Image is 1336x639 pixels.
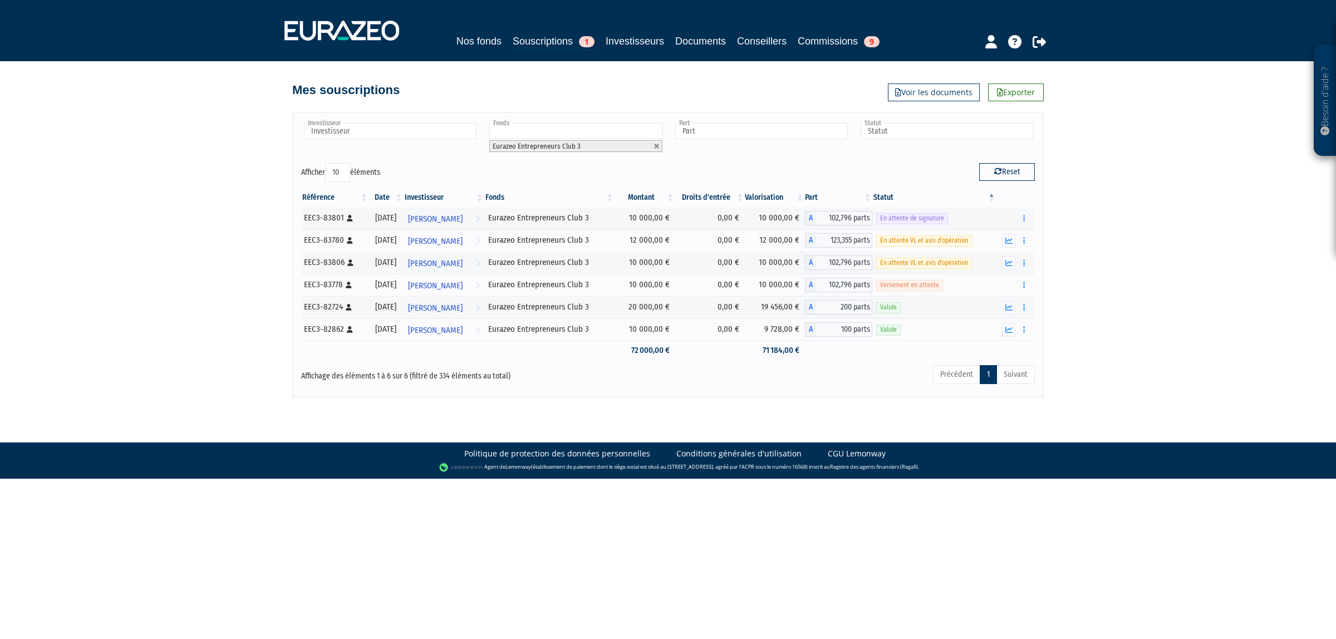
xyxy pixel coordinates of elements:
[745,252,805,274] td: 10 000,00 €
[304,323,365,335] div: EEC3-82862
[488,234,611,246] div: Eurazeo Entrepreneurs Club 3
[745,207,805,229] td: 10 000,00 €
[301,364,597,382] div: Affichage des éléments 1 à 6 sur 6 (filtré de 334 éléments au total)
[456,33,502,49] a: Nos fonds
[488,212,611,224] div: Eurazeo Entrepreneurs Club 3
[464,448,650,459] a: Politique de protection des données personnelles
[347,215,353,222] i: [Français] Personne physique
[404,318,484,341] a: [PERSON_NAME]
[876,302,901,313] span: Valide
[805,233,872,248] div: A - Eurazeo Entrepreneurs Club 3
[476,298,480,318] i: Voir l'investisseur
[675,296,745,318] td: 0,00 €
[675,274,745,296] td: 0,00 €
[372,301,399,313] div: [DATE]
[805,188,872,207] th: Part: activer pour trier la colonne par ordre croissant
[346,282,352,288] i: [Français] Personne physique
[872,188,996,207] th: Statut : activer pour trier la colonne par ordre d&eacute;croissant
[876,235,972,246] span: En attente VL et avis d'opération
[347,259,353,266] i: [Français] Personne physique
[488,257,611,268] div: Eurazeo Entrepreneurs Club 3
[675,207,745,229] td: 0,00 €
[876,213,948,224] span: En attente de signature
[615,229,675,252] td: 12 000,00 €
[615,296,675,318] td: 20 000,00 €
[1319,51,1332,151] p: Besoin d'aide ?
[805,278,816,292] span: A
[798,33,880,49] a: Commissions9
[805,322,816,337] span: A
[404,207,484,229] a: [PERSON_NAME]
[615,188,675,207] th: Montant: activer pour trier la colonne par ordre croissant
[408,253,463,274] span: [PERSON_NAME]
[505,463,531,470] a: Lemonway
[347,326,353,333] i: [Français] Personne physique
[372,257,399,268] div: [DATE]
[676,448,802,459] a: Conditions générales d'utilisation
[615,341,675,360] td: 72 000,00 €
[615,318,675,341] td: 10 000,00 €
[369,188,403,207] th: Date: activer pour trier la colonne par ordre croissant
[439,462,482,473] img: logo-lemonway.png
[805,211,816,225] span: A
[372,212,399,224] div: [DATE]
[876,325,901,335] span: Valide
[745,341,805,360] td: 71 184,00 €
[805,300,816,314] span: A
[816,322,872,337] span: 100 parts
[476,320,480,341] i: Voir l'investisseur
[11,462,1325,473] div: - Agent de (établissement de paiement dont le siège social est situé au [STREET_ADDRESS], agréé p...
[346,304,352,311] i: [Français] Personne physique
[988,83,1044,101] a: Exporter
[745,188,805,207] th: Valorisation: activer pour trier la colonne par ordre croissant
[304,257,365,268] div: EEC3-83806
[805,278,872,292] div: A - Eurazeo Entrepreneurs Club 3
[675,318,745,341] td: 0,00 €
[805,322,872,337] div: A - Eurazeo Entrepreneurs Club 3
[805,211,872,225] div: A - Eurazeo Entrepreneurs Club 3
[737,33,787,49] a: Conseillers
[404,274,484,296] a: [PERSON_NAME]
[404,252,484,274] a: [PERSON_NAME]
[675,252,745,274] td: 0,00 €
[304,234,365,246] div: EEC3-83780
[579,36,595,47] span: 1
[304,279,365,291] div: EEC3-83778
[488,323,611,335] div: Eurazeo Entrepreneurs Club 3
[876,280,943,291] span: Versement en attente
[347,237,353,244] i: [Français] Personne physique
[513,33,595,51] a: Souscriptions1
[304,301,365,313] div: EEC3-82724
[805,300,872,314] div: A - Eurazeo Entrepreneurs Club 3
[888,83,980,101] a: Voir les documents
[372,323,399,335] div: [DATE]
[404,296,484,318] a: [PERSON_NAME]
[408,298,463,318] span: [PERSON_NAME]
[284,21,399,41] img: 1732889491-logotype_eurazeo_blanc_rvb.png
[408,320,463,341] span: [PERSON_NAME]
[301,188,369,207] th: Référence : activer pour trier la colonne par ordre croissant
[615,274,675,296] td: 10 000,00 €
[979,163,1035,181] button: Reset
[675,33,726,49] a: Documents
[816,211,872,225] span: 102,796 parts
[488,301,611,313] div: Eurazeo Entrepreneurs Club 3
[745,229,805,252] td: 12 000,00 €
[372,279,399,291] div: [DATE]
[408,209,463,229] span: [PERSON_NAME]
[484,188,615,207] th: Fonds: activer pour trier la colonne par ordre croissant
[476,231,480,252] i: Voir l'investisseur
[476,209,480,229] i: Voir l'investisseur
[816,233,872,248] span: 123,355 parts
[404,188,484,207] th: Investisseur: activer pour trier la colonne par ordre croissant
[675,229,745,252] td: 0,00 €
[372,234,399,246] div: [DATE]
[493,142,581,150] span: Eurazeo Entrepreneurs Club 3
[816,300,872,314] span: 200 parts
[805,255,872,270] div: A - Eurazeo Entrepreneurs Club 3
[488,279,611,291] div: Eurazeo Entrepreneurs Club 3
[301,163,380,182] label: Afficher éléments
[864,36,880,47] span: 9
[745,296,805,318] td: 19 456,00 €
[805,255,816,270] span: A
